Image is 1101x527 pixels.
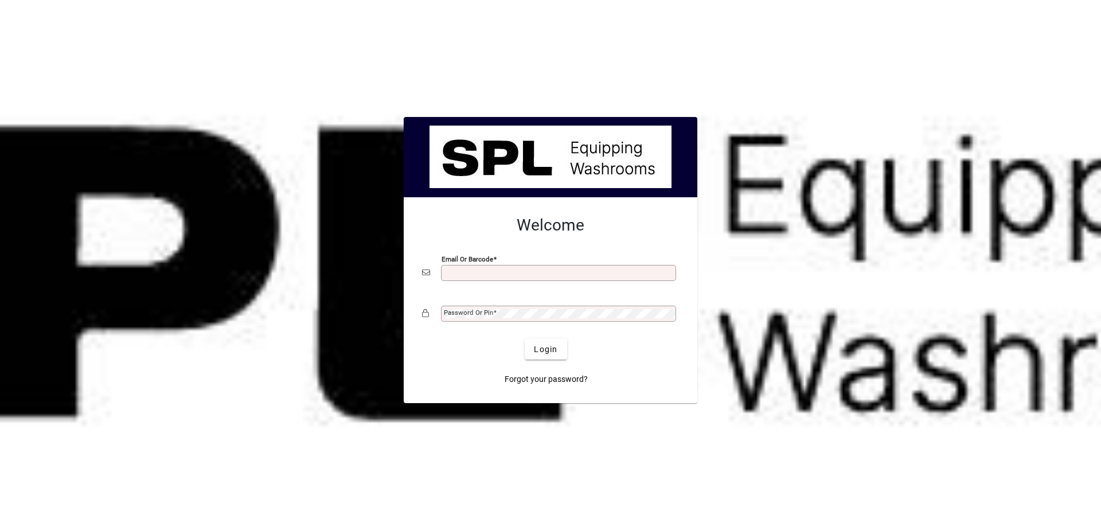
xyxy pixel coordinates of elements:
[505,373,588,385] span: Forgot your password?
[422,216,679,235] h2: Welcome
[444,309,493,317] mat-label: Password or Pin
[525,339,567,360] button: Login
[442,255,493,263] mat-label: Email or Barcode
[534,343,557,356] span: Login
[500,369,592,389] a: Forgot your password?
